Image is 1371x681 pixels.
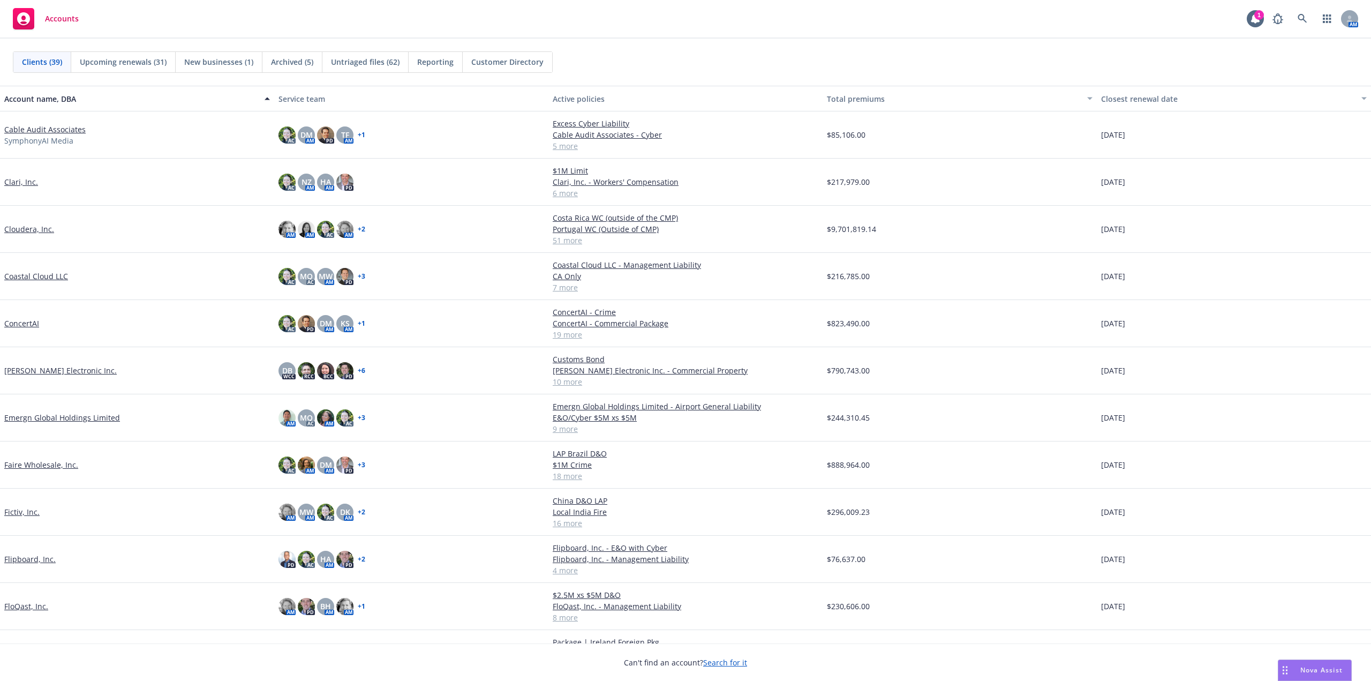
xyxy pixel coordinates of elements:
img: photo [278,598,296,615]
a: Clari, Inc. - Workers' Compensation [553,176,818,188]
div: Closest renewal date [1101,93,1355,104]
img: photo [317,362,334,379]
img: photo [278,268,296,285]
a: Flipboard, Inc. - Management Liability [553,553,818,565]
span: DM [300,129,313,140]
div: 1 [1254,10,1264,20]
img: photo [298,221,315,238]
span: Reporting [417,56,454,68]
a: Flipboard, Inc. - E&O with Cyber [553,542,818,553]
span: [DATE] [1101,412,1125,423]
a: 10 more [553,376,818,387]
a: Accounts [9,4,83,34]
button: Service team [274,86,548,111]
span: $85,106.00 [827,129,865,140]
button: Closest renewal date [1097,86,1371,111]
span: [DATE] [1101,129,1125,140]
a: Emergn Global Holdings Limited [4,412,120,423]
img: photo [336,551,353,568]
span: $296,009.23 [827,506,870,518]
a: $1M Limit [553,165,818,176]
img: photo [278,457,296,474]
a: 4 more [553,565,818,576]
a: $1M Crime [553,459,818,470]
span: $76,637.00 [827,553,865,565]
a: + 2 [358,226,365,233]
a: ConcertAI - Commercial Package [553,318,818,329]
a: Local India Fire [553,506,818,518]
span: NZ [302,176,312,188]
a: 18 more [553,470,818,482]
span: $216,785.00 [827,271,870,282]
a: Cloudera, Inc. [4,223,54,235]
a: + 6 [358,368,365,374]
img: photo [298,551,315,568]
a: Clari, Inc. [4,176,38,188]
a: [PERSON_NAME] Electronic Inc. - Commercial Property [553,365,818,376]
span: New businesses (1) [184,56,253,68]
a: 9 more [553,423,818,435]
span: [DATE] [1101,318,1125,329]
span: HA [320,553,331,565]
a: 6 more [553,188,818,199]
a: Costa Rica WC (outside of the CMP) [553,212,818,223]
a: $2.5M xs $5M D&O [553,589,818,601]
div: Active policies [553,93,818,104]
span: [DATE] [1101,176,1125,188]
a: 8 more [553,612,818,623]
span: DM [320,459,332,470]
span: Archived (5) [271,56,313,68]
img: photo [317,409,334,426]
span: Untriaged files (62) [331,56,400,68]
span: KS [341,318,350,329]
a: + 1 [358,603,365,610]
a: E&O/Cyber $5M xs $5M [553,412,818,423]
span: MQ [300,412,313,423]
img: photo [336,457,353,474]
img: photo [298,598,315,615]
span: [DATE] [1101,365,1125,376]
img: photo [336,174,353,191]
img: photo [336,268,353,285]
a: Flipboard, Inc. [4,553,56,565]
a: FloQast, Inc. - Management Liability [553,601,818,612]
a: China D&O LAP [553,495,818,506]
span: Clients (39) [22,56,62,68]
span: Customer Directory [471,56,544,68]
span: Can't find an account? [624,657,747,668]
a: ConcertAI - Crime [553,306,818,318]
span: MW [299,506,313,518]
span: MQ [300,271,313,282]
a: Coastal Cloud LLC [4,271,68,282]
button: Total premiums [823,86,1097,111]
a: Fictiv, Inc. [4,506,40,518]
div: Total premiums [827,93,1081,104]
a: Portugal WC (Outside of CMP) [553,223,818,235]
img: photo [317,504,334,521]
img: photo [298,315,315,332]
a: + 1 [358,132,365,138]
a: Customs Bond [553,354,818,365]
a: Search [1292,8,1313,29]
span: [DATE] [1101,506,1125,518]
a: ConcertAI [4,318,39,329]
span: SymphonyAI Media [4,135,73,146]
span: $888,964.00 [827,459,870,470]
img: photo [278,315,296,332]
a: Package | Ireland Foreign Pkg. [553,637,818,648]
img: photo [278,504,296,521]
a: + 3 [358,462,365,468]
button: Nova Assist [1278,660,1352,681]
a: Cable Audit Associates - Cyber [553,129,818,140]
img: photo [298,362,315,379]
a: Coastal Cloud LLC - Management Liability [553,259,818,271]
span: Accounts [45,14,79,23]
a: 16 more [553,518,818,529]
span: [DATE] [1101,223,1125,235]
span: [DATE] [1101,601,1125,612]
span: [DATE] [1101,459,1125,470]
